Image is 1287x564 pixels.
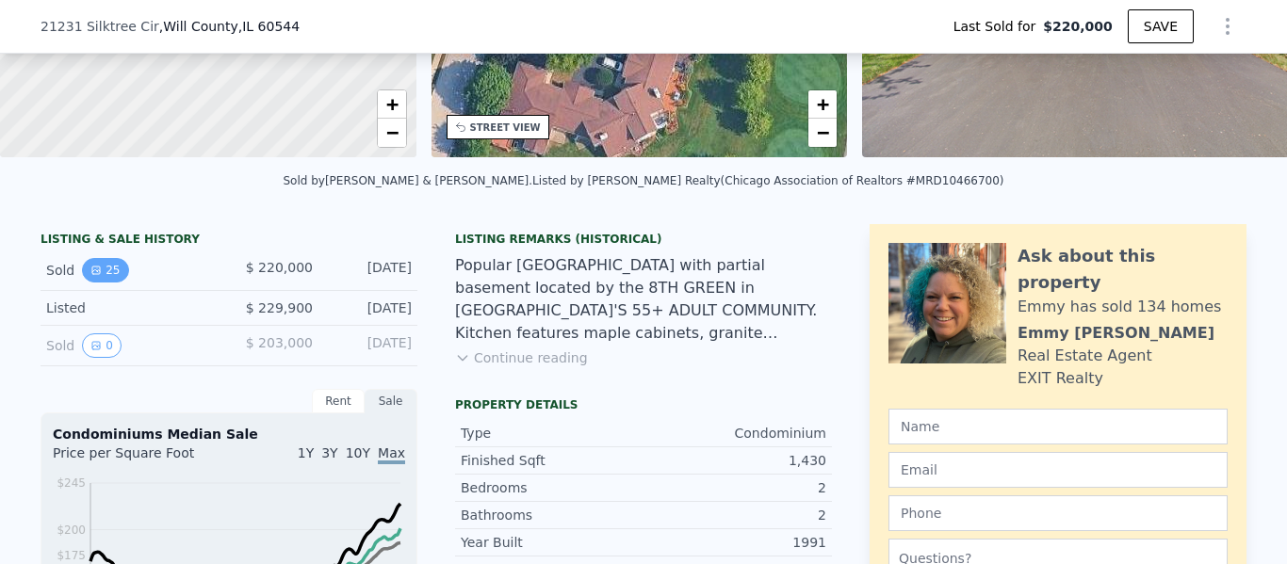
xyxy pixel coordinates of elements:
span: 10Y [346,445,370,460]
div: Sold [46,258,214,282]
tspan: $245 [57,476,86,490]
tspan: $200 [57,524,86,537]
div: Sale [365,389,417,413]
div: [DATE] [328,298,412,317]
div: 1991 [643,533,826,552]
div: Real Estate Agent [1018,345,1152,367]
a: Zoom out [378,119,406,147]
span: 1Y [298,445,314,460]
div: Bedrooms [461,478,643,497]
span: $ 203,000 [246,335,313,350]
div: Emmy has sold 134 homes [1018,296,1221,318]
div: Condominiums Median Sale [53,425,405,443]
div: Sold by [PERSON_NAME] & [PERSON_NAME] . [283,174,532,187]
div: Sold [46,333,214,358]
div: Property details [455,397,832,412]
span: + [385,92,398,116]
div: Year Built [461,533,643,552]
span: + [817,92,829,116]
span: − [817,121,829,144]
span: − [385,121,398,144]
div: Bathrooms [461,506,643,524]
span: Max [378,445,405,464]
input: Name [888,409,1228,444]
span: Last Sold for [953,17,1044,36]
div: Listed by [PERSON_NAME] Realty (Chicago Association of Realtors #MRD10466700) [532,174,1003,187]
div: 1,430 [643,451,826,470]
a: Zoom out [808,119,837,147]
div: STREET VIEW [470,121,541,135]
div: Rent [312,389,365,413]
div: Type [461,424,643,443]
div: Ask about this property [1018,243,1228,296]
input: Email [888,452,1228,488]
div: Popular [GEOGRAPHIC_DATA] with partial basement located by the 8TH GREEN in [GEOGRAPHIC_DATA]'S 5... [455,254,832,345]
div: LISTING & SALE HISTORY [41,232,417,250]
span: $ 229,900 [246,300,313,315]
a: Zoom in [378,90,406,119]
tspan: $175 [57,549,86,562]
div: EXIT Realty [1018,367,1103,390]
a: Zoom in [808,90,837,119]
button: Show Options [1209,8,1246,45]
div: Listing Remarks (Historical) [455,232,832,247]
div: Emmy [PERSON_NAME] [1018,322,1214,345]
input: Phone [888,495,1228,531]
div: Finished Sqft [461,451,643,470]
span: , Will County [159,17,300,36]
span: $ 220,000 [246,260,313,275]
div: [DATE] [328,333,412,358]
span: 21231 Silktree Cir [41,17,159,36]
button: Continue reading [455,348,588,367]
button: View historical data [82,333,122,358]
div: [DATE] [328,258,412,282]
div: Condominium [643,424,826,443]
div: Price per Square Foot [53,443,229,474]
div: Listed [46,298,214,317]
span: 3Y [321,445,337,460]
span: , IL 60544 [238,19,300,34]
button: SAVE [1128,9,1194,43]
div: 2 [643,506,826,524]
div: 2 [643,478,826,497]
button: View historical data [82,258,128,282]
span: $220,000 [1043,17,1113,36]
